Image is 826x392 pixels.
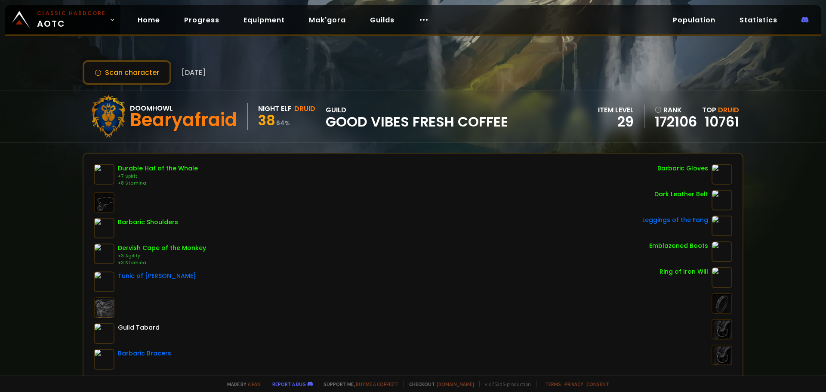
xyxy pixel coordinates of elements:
[118,259,206,266] div: +3 Stamina
[118,164,198,173] div: Durable Hat of the Whale
[326,115,508,128] span: Good Vibes Fresh Coffee
[131,11,167,29] a: Home
[564,381,583,387] a: Privacy
[545,381,561,387] a: Terms
[598,115,634,128] div: 29
[258,103,292,114] div: Night Elf
[118,218,178,227] div: Barbaric Shoulders
[118,349,171,358] div: Barbaric Bracers
[272,381,306,387] a: Report a bug
[642,216,708,225] div: Leggings of the Fang
[586,381,609,387] a: Consent
[733,11,784,29] a: Statistics
[655,115,697,128] a: 172106
[326,105,508,128] div: guild
[712,190,732,210] img: item-4249
[302,11,353,29] a: Mak'gora
[222,381,261,387] span: Made by
[94,323,114,344] img: item-5976
[479,381,531,387] span: v. d752d5 - production
[657,164,708,173] div: Barbaric Gloves
[5,5,120,34] a: Classic HardcoreAOTC
[37,9,106,17] small: Classic Hardcore
[118,272,196,281] div: Tunic of [PERSON_NAME]
[660,267,708,276] div: Ring of Iron Will
[437,381,474,387] a: [DOMAIN_NAME]
[94,349,114,370] img: item-18948
[712,216,732,236] img: item-10410
[294,103,315,114] div: Druid
[130,103,237,114] div: Doomhowl
[649,241,708,250] div: Emblazoned Boots
[118,253,206,259] div: +3 Agility
[118,323,160,332] div: Guild Tabard
[258,111,275,130] span: 38
[37,9,106,30] span: AOTC
[712,267,732,288] img: item-1319
[130,114,237,127] div: Bearyafraid
[118,173,198,180] div: +7 Spirit
[598,105,634,115] div: item level
[718,105,739,115] span: Druid
[654,190,708,199] div: Dark Leather Belt
[318,381,398,387] span: Support me,
[118,180,198,187] div: +8 Stamina
[83,60,171,85] button: Scan character
[666,11,722,29] a: Population
[94,218,114,238] img: item-5964
[94,164,114,185] img: item-10289
[182,67,206,78] span: [DATE]
[705,112,739,131] a: 10761
[356,381,398,387] a: Buy me a coffee
[94,244,114,264] img: item-6604
[177,11,226,29] a: Progress
[655,105,697,115] div: rank
[94,272,114,292] img: item-2041
[404,381,474,387] span: Checkout
[712,241,732,262] img: item-4051
[248,381,261,387] a: a fan
[237,11,292,29] a: Equipment
[363,11,401,29] a: Guilds
[276,119,290,127] small: 64 %
[712,164,732,185] img: item-4254
[118,244,206,253] div: Dervish Cape of the Monkey
[702,105,739,115] div: Top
